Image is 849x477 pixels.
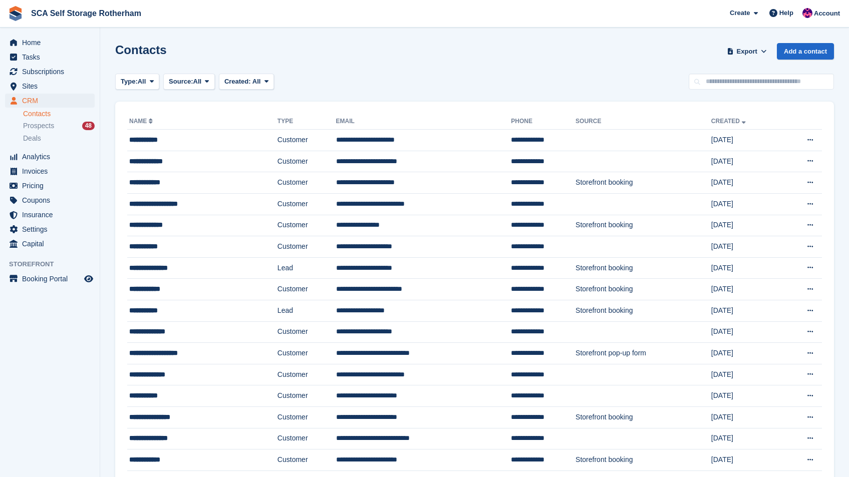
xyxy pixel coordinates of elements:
[5,65,95,79] a: menu
[711,118,748,125] a: Created
[5,272,95,286] a: menu
[22,150,82,164] span: Analytics
[23,121,54,131] span: Prospects
[224,78,251,85] span: Created:
[22,208,82,222] span: Insurance
[277,364,336,385] td: Customer
[277,406,336,428] td: Customer
[277,114,336,130] th: Type
[779,8,793,18] span: Help
[576,172,711,194] td: Storefront booking
[711,215,782,236] td: [DATE]
[22,94,82,108] span: CRM
[511,114,576,130] th: Phone
[22,50,82,64] span: Tasks
[277,151,336,172] td: Customer
[5,237,95,251] a: menu
[277,321,336,343] td: Customer
[277,279,336,300] td: Customer
[129,118,155,125] a: Name
[5,208,95,222] a: menu
[711,428,782,449] td: [DATE]
[576,279,711,300] td: Storefront booking
[576,406,711,428] td: Storefront booking
[711,172,782,194] td: [DATE]
[252,78,261,85] span: All
[163,74,215,90] button: Source: All
[711,151,782,172] td: [DATE]
[23,133,95,144] a: Deals
[27,5,145,22] a: SCA Self Storage Rotherham
[814,9,840,19] span: Account
[22,237,82,251] span: Capital
[5,179,95,193] a: menu
[121,77,138,87] span: Type:
[22,65,82,79] span: Subscriptions
[22,36,82,50] span: Home
[711,300,782,321] td: [DATE]
[83,273,95,285] a: Preview store
[711,406,782,428] td: [DATE]
[711,130,782,151] td: [DATE]
[193,77,202,87] span: All
[22,222,82,236] span: Settings
[5,79,95,93] a: menu
[576,257,711,279] td: Storefront booking
[277,449,336,471] td: Customer
[777,43,834,60] a: Add a contact
[711,385,782,407] td: [DATE]
[5,94,95,108] a: menu
[115,43,167,57] h1: Contacts
[802,8,812,18] img: Sam Chapman
[138,77,146,87] span: All
[82,122,95,130] div: 48
[277,215,336,236] td: Customer
[23,134,41,143] span: Deals
[277,343,336,364] td: Customer
[5,222,95,236] a: menu
[725,43,769,60] button: Export
[5,50,95,64] a: menu
[22,193,82,207] span: Coupons
[169,77,193,87] span: Source:
[576,343,711,364] td: Storefront pop-up form
[277,385,336,407] td: Customer
[22,179,82,193] span: Pricing
[5,150,95,164] a: menu
[576,300,711,321] td: Storefront booking
[711,279,782,300] td: [DATE]
[22,79,82,93] span: Sites
[711,449,782,471] td: [DATE]
[115,74,159,90] button: Type: All
[22,272,82,286] span: Booking Portal
[22,164,82,178] span: Invoices
[23,121,95,131] a: Prospects 48
[5,164,95,178] a: menu
[711,236,782,258] td: [DATE]
[277,236,336,258] td: Customer
[576,114,711,130] th: Source
[576,449,711,471] td: Storefront booking
[711,193,782,215] td: [DATE]
[711,364,782,385] td: [DATE]
[711,257,782,279] td: [DATE]
[219,74,274,90] button: Created: All
[5,36,95,50] a: menu
[8,6,23,21] img: stora-icon-8386f47178a22dfd0bd8f6a31ec36ba5ce8667c1dd55bd0f319d3a0aa187defe.svg
[277,300,336,321] td: Lead
[730,8,750,18] span: Create
[277,257,336,279] td: Lead
[23,109,95,119] a: Contacts
[711,343,782,364] td: [DATE]
[5,193,95,207] a: menu
[576,215,711,236] td: Storefront booking
[737,47,757,57] span: Export
[277,193,336,215] td: Customer
[711,321,782,343] td: [DATE]
[336,114,511,130] th: Email
[277,130,336,151] td: Customer
[277,428,336,449] td: Customer
[277,172,336,194] td: Customer
[9,259,100,269] span: Storefront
